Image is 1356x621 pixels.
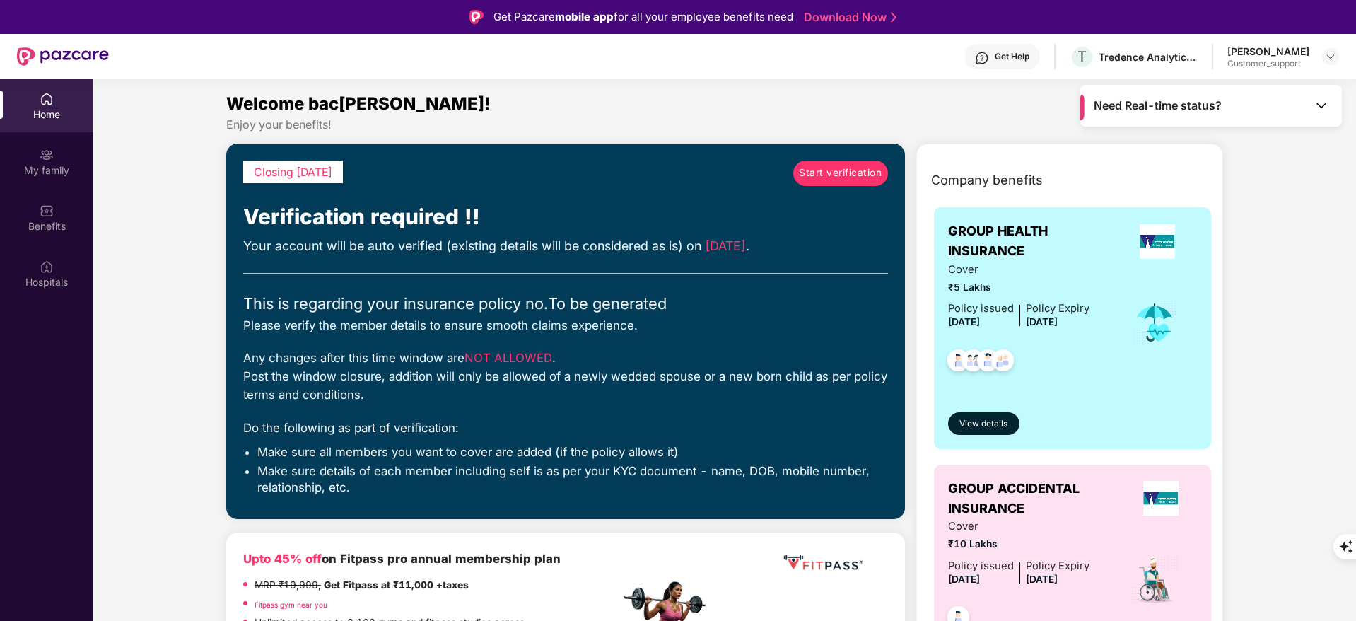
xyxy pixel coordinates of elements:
[1077,48,1087,65] span: T
[1026,316,1058,327] span: [DATE]
[1227,58,1309,69] div: Customer_support
[956,345,990,380] img: svg+xml;base64,PHN2ZyB4bWxucz0iaHR0cDovL3d3dy53My5vcmcvMjAwMC9zdmciIHdpZHRoPSI0OC45MTUiIGhlaWdodD...
[243,291,888,315] div: This is regarding your insurance policy no. To be generated
[40,92,54,106] img: svg+xml;base64,PHN2ZyBpZD0iSG9tZSIgeG1sbnM9Imh0dHA6Ly93d3cudzMub3JnLzIwMDAvc3ZnIiB3aWR0aD0iMjAiIG...
[493,8,793,25] div: Get Pazcare for all your employee benefits need
[799,166,882,181] span: Start verification
[40,204,54,218] img: svg+xml;base64,PHN2ZyBpZD0iQmVuZWZpdHMiIHhtbG5zPSJodHRwOi8vd3d3LnczLm9yZy8yMDAwL3N2ZyIgd2lkdGg9Ij...
[1132,299,1178,346] img: icon
[948,537,1089,552] span: ₹10 Lakhs
[941,345,976,380] img: svg+xml;base64,PHN2ZyB4bWxucz0iaHR0cDovL3d3dy53My5vcmcvMjAwMC9zdmciIHdpZHRoPSI0OC45NDMiIGhlaWdodD...
[793,161,888,186] a: Start verification
[948,558,1014,574] div: Policy issued
[464,351,552,365] span: NOT ALLOWED
[243,552,322,566] b: Upto 45% off
[948,412,1019,435] button: View details
[469,10,484,24] img: Logo
[243,552,561,566] b: on Fitpass pro annual membership plan
[324,579,469,591] strong: Get Fitpass at ₹11,000 +taxes
[40,148,54,162] img: svg+xml;base64,PHN2ZyB3aWR0aD0iMjAiIGhlaWdodD0iMjAiIHZpZXdCb3g9IjAgMCAyMCAyMCIgZmlsbD0ibm9uZSIgeG...
[804,10,892,25] a: Download Now
[948,518,1089,535] span: Cover
[226,117,1224,132] div: Enjoy your benefits!
[243,200,888,233] div: Verification required !!
[781,550,865,576] img: fppp.png
[17,47,109,66] img: New Pazcare Logo
[257,444,888,460] li: Make sure all members you want to cover are added (if the policy allows it)
[948,301,1014,317] div: Policy issued
[1227,45,1309,58] div: [PERSON_NAME]
[1026,558,1089,574] div: Policy Expiry
[959,417,1007,431] span: View details
[931,170,1043,190] span: Company benefits
[975,51,989,65] img: svg+xml;base64,PHN2ZyBpZD0iSGVscC0zMngzMiIgeG1sbnM9Imh0dHA6Ly93d3cudzMub3JnLzIwMDAvc3ZnIiB3aWR0aD...
[254,166,332,179] span: Closing [DATE]
[255,600,327,609] a: Fitpass gym near you
[1099,50,1198,64] div: Tredence Analytics Solutions Private Limited
[948,574,980,585] span: [DATE]
[995,51,1029,62] div: Get Help
[243,316,888,335] div: Please verify the member details to ensure smooth claims experience.
[257,463,888,495] li: Make sure details of each member including self is as per your KYC document - name, DOB, mobile n...
[948,221,1117,262] span: GROUP HEALTH INSURANCE
[1026,301,1089,317] div: Policy Expiry
[1026,574,1058,585] span: [DATE]
[986,345,1020,380] img: svg+xml;base64,PHN2ZyB4bWxucz0iaHR0cDovL3d3dy53My5vcmcvMjAwMC9zdmciIHdpZHRoPSI0OC45NDMiIGhlaWdodD...
[243,236,888,256] div: Your account will be auto verified (existing details will be considered as is) on .
[705,238,746,253] span: [DATE]
[226,93,491,114] span: Welcome bac[PERSON_NAME]!
[1143,481,1179,516] img: insurerLogo
[243,419,888,437] div: Do the following as part of verification:
[1140,224,1175,259] img: insurerLogo
[1314,98,1328,112] img: Toggle Icon
[40,260,54,274] img: svg+xml;base64,PHN2ZyBpZD0iSG9zcGl0YWxzIiB4bWxucz0iaHR0cDovL3d3dy53My5vcmcvMjAwMC9zdmciIHdpZHRoPS...
[243,349,888,405] div: Any changes after this time window are . Post the window closure, addition will only be allowed o...
[948,479,1125,519] span: GROUP ACCIDENTAL INSURANCE
[1130,555,1179,605] img: icon
[891,10,896,25] img: Stroke
[948,262,1089,278] span: Cover
[948,280,1089,296] span: ₹5 Lakhs
[948,316,980,327] span: [DATE]
[1325,51,1336,62] img: svg+xml;base64,PHN2ZyBpZD0iRHJvcGRvd24tMzJ4MzIiIHhtbG5zPSJodHRwOi8vd3d3LnczLm9yZy8yMDAwL3N2ZyIgd2...
[555,10,614,23] strong: mobile app
[255,579,321,591] del: MRP ₹19,999,
[1094,98,1222,113] span: Need Real-time status?
[971,345,1005,380] img: svg+xml;base64,PHN2ZyB4bWxucz0iaHR0cDovL3d3dy53My5vcmcvMjAwMC9zdmciIHdpZHRoPSI0OC45NDMiIGhlaWdodD...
